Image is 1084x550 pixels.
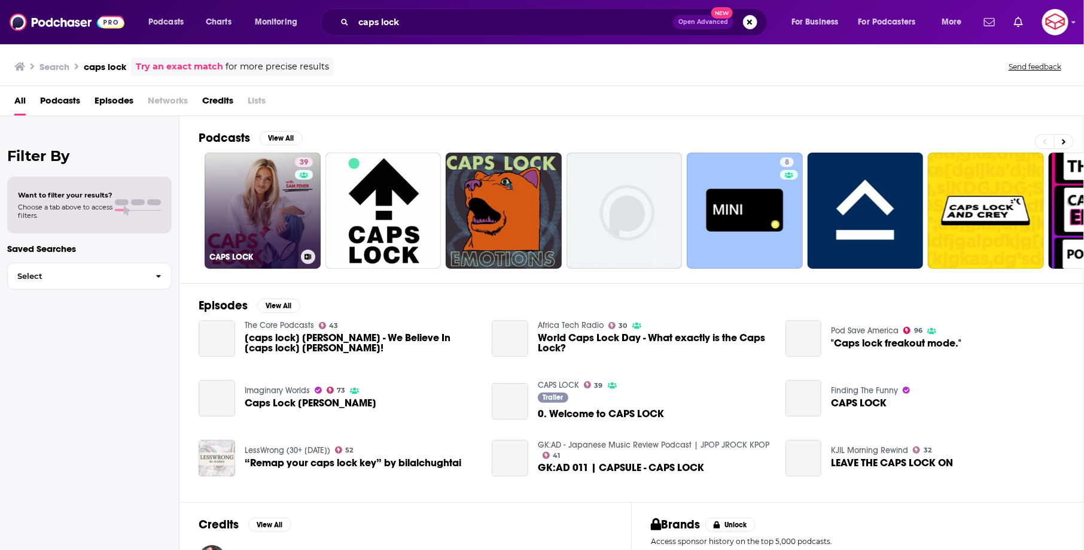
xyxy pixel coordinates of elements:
a: 32 [913,446,931,454]
img: “Remap your caps lock key” by bilalchughtai [199,440,235,476]
span: Charts [206,14,232,31]
button: open menu [783,13,854,32]
span: Monitoring [255,14,297,31]
a: Caps Lock Harry [245,398,376,408]
a: Try an exact match [136,60,223,74]
a: Show notifications dropdown [1009,12,1028,32]
span: 32 [924,448,931,453]
a: “Remap your caps lock key” by bilalchughtai [245,458,461,468]
img: User Profile [1042,9,1068,35]
a: PodcastsView All [199,130,303,145]
a: 0. Welcome to CAPS LOCK [492,383,528,420]
a: 0. Welcome to CAPS LOCK [538,409,664,419]
a: Episodes [95,91,133,116]
a: "Caps lock freakout mode." [785,320,822,357]
button: View All [260,131,303,145]
span: Want to filter your results? [18,191,112,199]
button: open menu [140,13,199,32]
p: Access sponsor history on the top 5,000 podcasts. [651,537,1064,546]
a: GK:AD - Japanese Music Review Podcast | JPOP JROCK KPOP [538,440,769,450]
span: 43 [329,323,338,329]
a: 8 [780,157,794,167]
a: LEAVE THE CAPS LOCK ON [785,440,822,476]
a: Pod Save America [831,326,899,336]
a: "Caps lock freakout mode." [831,338,961,348]
span: 52 [345,448,353,453]
a: CreditsView All [199,517,291,532]
a: Podcasts [40,91,80,116]
a: EpisodesView All [199,298,300,313]
span: 39 [595,383,603,388]
span: Logged in as callista [1042,9,1068,35]
a: 39CAPS LOCK [205,153,321,269]
h2: Podcasts [199,130,250,145]
span: For Podcasters [858,14,916,31]
h3: Search [39,61,69,72]
button: Select [7,263,172,290]
span: Caps Lock [PERSON_NAME] [245,398,376,408]
a: 52 [335,446,354,454]
button: open menu [933,13,977,32]
a: Finding The Funny [831,385,898,396]
span: 8 [785,157,789,169]
h2: Episodes [199,298,248,313]
div: Search podcasts, credits, & more... [332,8,779,36]
a: GK:AD 011 | CAPSULE - CAPS LOCK [492,440,528,476]
h2: Credits [199,517,239,532]
span: Trailer [543,394,564,401]
a: 41 [543,452,561,459]
span: Podcasts [148,14,184,31]
a: The Core Podcasts [245,320,314,330]
span: Lists [248,91,266,116]
a: Imaginary Worlds [245,385,310,396]
a: 96 [903,327,922,334]
span: 73 [337,388,345,393]
img: Podchaser - Follow, Share and Rate Podcasts [10,11,124,34]
span: More [942,14,962,31]
span: For Business [791,14,839,31]
a: All [14,91,26,116]
button: Send feedback [1005,62,1065,72]
span: Networks [148,91,188,116]
a: CAPS LOCK [538,380,579,390]
a: Show notifications dropdown [979,12,1000,32]
a: CAPS LOCK [831,398,887,408]
span: New [711,7,733,19]
a: Charts [198,13,239,32]
a: 30 [608,322,628,329]
a: KJIL Morning Rewind [831,445,908,455]
a: Caps Lock Harry [199,380,235,417]
span: LEAVE THE CAPS LOCK ON [831,458,953,468]
h2: Brands [651,517,701,532]
a: [caps lock] JESUS - We Believe In [caps lock] JESUS! [245,333,478,353]
span: 39 [300,157,308,169]
a: GK:AD 011 | CAPSULE - CAPS LOCK [538,463,704,473]
a: CAPS LOCK [785,380,822,417]
a: 73 [327,387,346,394]
a: World Caps Lock Day - What exactly is the Caps Lock? [538,333,771,353]
a: Credits [202,91,233,116]
button: Show profile menu [1042,9,1068,35]
h3: CAPS LOCK [209,252,296,262]
h3: caps lock [84,61,126,72]
span: 41 [553,453,561,458]
a: LessWrong (30+ Karma) [245,445,330,455]
span: Choose a tab above to access filters. [18,203,112,220]
h2: Filter By [7,147,172,165]
button: open menu [851,13,933,32]
a: 43 [319,322,339,329]
button: Open AdvancedNew [673,15,733,29]
button: open menu [246,13,313,32]
a: 8 [687,153,803,269]
input: Search podcasts, credits, & more... [354,13,673,32]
